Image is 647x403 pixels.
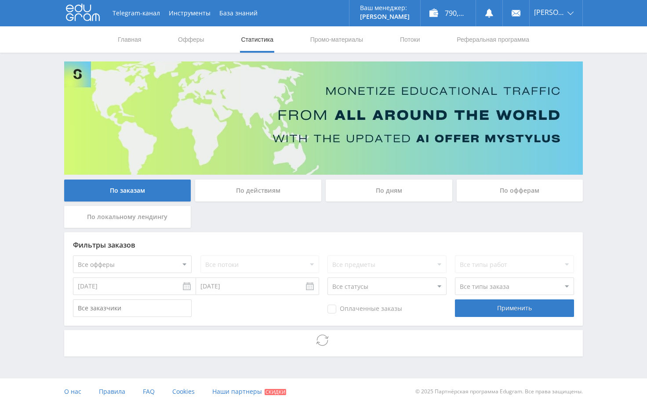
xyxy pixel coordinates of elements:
div: По офферам [457,180,583,201]
span: О нас [64,387,81,396]
div: По дням [326,180,452,201]
span: Правила [99,387,125,396]
p: [PERSON_NAME] [360,13,410,20]
div: Применить [455,299,574,317]
a: Реферальная программа [456,26,530,53]
a: Потоки [399,26,421,53]
a: Офферы [177,26,205,53]
a: Главная [117,26,142,53]
p: Ваш менеджер: [360,4,410,11]
input: Все заказчики [73,299,192,317]
span: Скидки [265,389,286,395]
span: Наши партнеры [212,387,262,396]
div: Фильтры заказов [73,241,574,249]
span: [PERSON_NAME] [534,9,565,16]
div: По действиям [195,180,322,201]
div: По локальному лендингу [64,206,191,228]
a: Промо-материалы [309,26,364,53]
span: Оплаченные заказы [327,305,402,313]
img: Banner [64,61,583,175]
span: FAQ [143,387,155,396]
a: Статистика [240,26,274,53]
span: Cookies [172,387,195,396]
div: По заказам [64,180,191,201]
